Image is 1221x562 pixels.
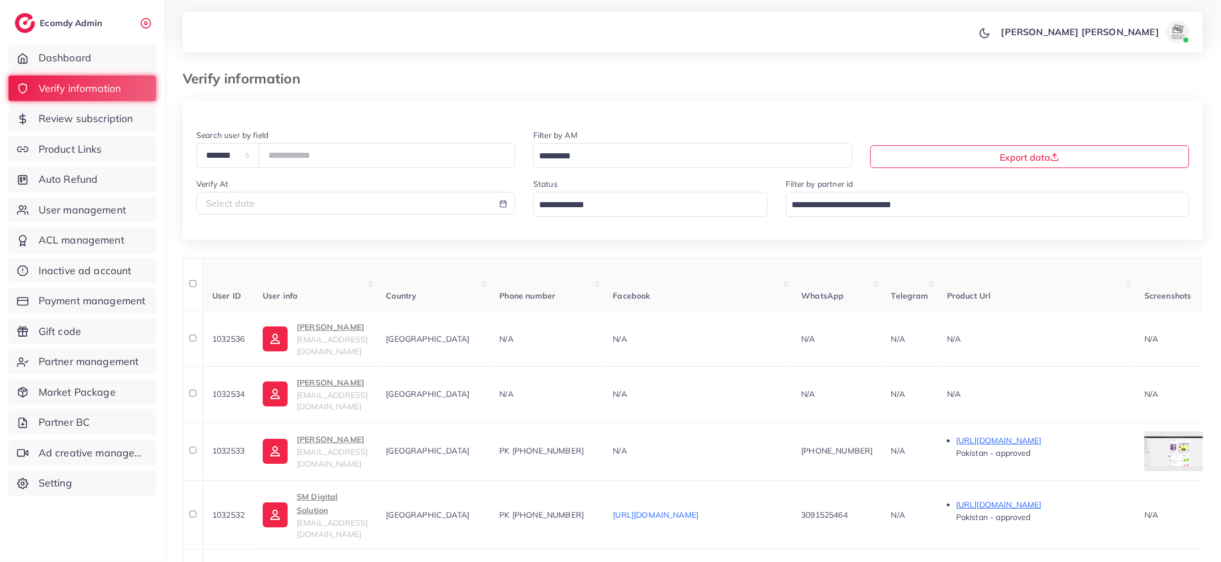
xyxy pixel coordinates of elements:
[212,510,245,520] span: 1032532
[535,196,753,214] input: Search for option
[39,233,124,248] span: ACL management
[1167,20,1189,43] img: avatar
[9,45,156,71] a: Dashboard
[39,324,81,339] span: Gift code
[39,111,133,126] span: Review subscription
[212,389,245,399] span: 1032534
[9,440,156,466] a: Ad creative management
[1001,25,1159,39] p: [PERSON_NAME] [PERSON_NAME]
[533,143,852,167] div: Search for option
[39,385,116,400] span: Market Package
[9,288,156,314] a: Payment management
[9,136,156,162] a: Product Links
[212,334,245,344] span: 1032536
[39,142,102,157] span: Product Links
[39,172,98,187] span: Auto Refund
[9,379,156,405] a: Market Package
[39,446,148,460] span: Ad creative management
[39,203,126,217] span: User management
[9,106,156,132] a: Review subscription
[9,409,156,435] a: Partner BC
[15,13,35,33] img: logo
[39,81,121,96] span: Verify information
[9,470,156,496] a: Setting
[39,293,146,308] span: Payment management
[9,197,156,223] a: User management
[39,476,72,490] span: Setting
[995,20,1194,43] a: [PERSON_NAME] [PERSON_NAME]avatar
[9,227,156,253] a: ACL management
[9,349,156,375] a: Partner management
[9,76,156,102] a: Verify information
[9,258,156,284] a: Inactive ad account
[9,166,156,192] a: Auto Refund
[533,192,768,216] div: Search for option
[40,18,105,28] h2: Ecomdy Admin
[212,291,241,301] span: User ID
[39,415,90,430] span: Partner BC
[212,446,245,456] span: 1032533
[786,192,1189,216] div: Search for option
[535,148,837,165] input: Search for option
[39,354,139,369] span: Partner management
[788,196,1174,214] input: Search for option
[9,318,156,345] a: Gift code
[39,263,132,278] span: Inactive ad account
[15,13,105,33] a: logoEcomdy Admin
[39,51,91,65] span: Dashboard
